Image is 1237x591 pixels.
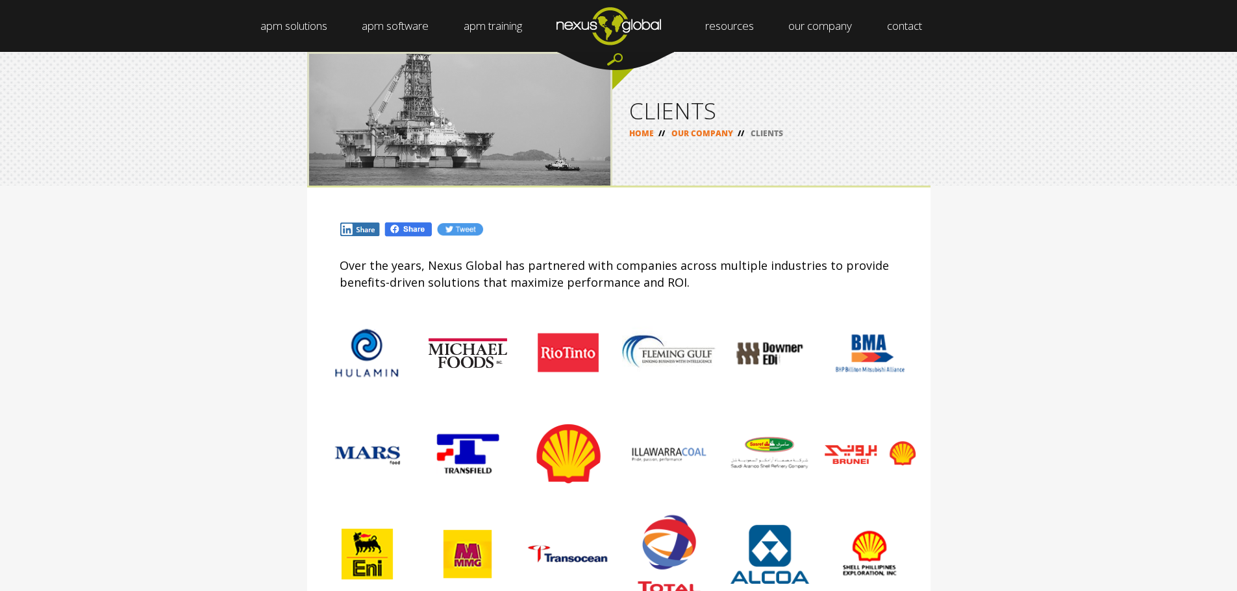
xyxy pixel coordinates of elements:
img: Tw.jpg [436,222,483,237]
a: HOME [629,128,654,139]
img: fleming_gulf1 [622,306,716,400]
a: OUR COMPANY [671,128,733,139]
img: transfield [421,407,515,501]
img: bhpbilliton_mitsubushi_alliance [823,306,918,400]
img: Fb.png [384,221,433,237]
img: client_logos_shell [521,407,616,501]
span: // [654,128,669,139]
img: client_logos_michael_foods [421,306,515,400]
img: mars_food [320,407,414,501]
img: sasref [723,407,817,501]
p: Over the years, Nexus Global has partnered with companies across multiple industries to provide b... [340,257,898,291]
h1: CLIENTS [629,99,914,122]
img: hulamin [320,306,414,400]
img: illawarra_coal [622,407,716,501]
img: bsp_logo_hd [823,407,918,501]
img: In.jpg [340,222,381,237]
span: // [733,128,749,139]
img: riotinto [521,306,616,400]
img: downer_edi [723,306,817,400]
